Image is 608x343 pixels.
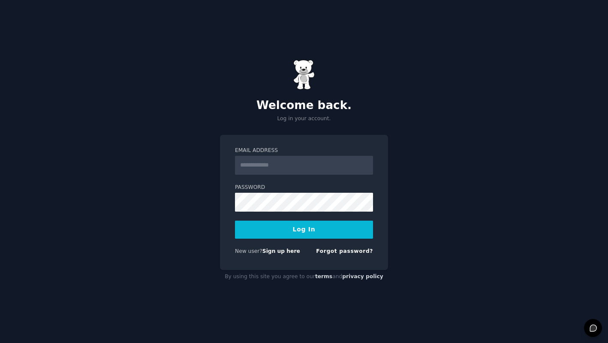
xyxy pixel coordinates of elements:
a: privacy policy [342,273,383,279]
label: Password [235,184,373,191]
a: Forgot password? [316,248,373,254]
img: Gummy Bear [293,60,315,90]
p: Log in your account. [220,115,388,123]
button: Log In [235,221,373,239]
div: By using this site you agree to our and [220,270,388,284]
h2: Welcome back. [220,99,388,112]
label: Email Address [235,147,373,155]
span: New user? [235,248,262,254]
a: Sign up here [262,248,300,254]
a: terms [315,273,332,279]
